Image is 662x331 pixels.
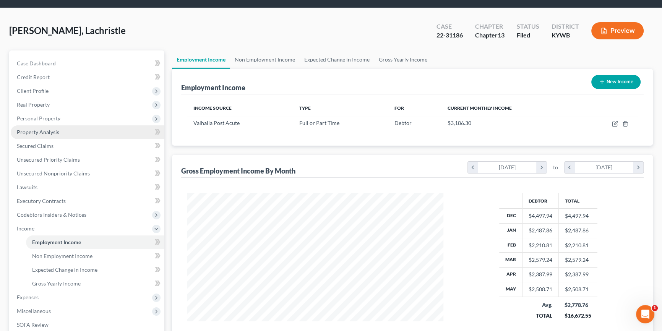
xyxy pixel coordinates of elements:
[552,31,579,40] div: KYWB
[448,105,512,111] span: Current Monthly Income
[17,60,56,67] span: Case Dashboard
[17,115,60,122] span: Personal Property
[17,88,49,94] span: Client Profile
[529,256,552,264] div: $2,579.24
[17,211,86,218] span: Codebtors Insiders & Notices
[17,225,34,232] span: Income
[11,153,164,167] a: Unsecured Priority Claims
[558,193,597,208] th: Total
[32,253,92,259] span: Non Employment Income
[299,120,339,126] span: Full or Part Time
[522,193,558,208] th: Debtor
[17,308,51,314] span: Miscellaneous
[558,253,597,267] td: $2,579.24
[565,312,591,320] div: $16,672.55
[32,239,81,245] span: Employment Income
[26,277,164,290] a: Gross Yearly Income
[499,282,522,297] th: May
[230,50,300,69] a: Non Employment Income
[11,139,164,153] a: Secured Claims
[11,167,164,180] a: Unsecured Nonpriority Claims
[394,105,404,111] span: For
[499,238,522,252] th: Feb
[17,101,50,108] span: Real Property
[11,180,164,194] a: Lawsuits
[468,162,478,173] i: chevron_left
[528,301,552,309] div: Avg.
[591,75,641,89] button: New Income
[17,184,37,190] span: Lawsuits
[558,282,597,297] td: $2,508.71
[181,166,295,175] div: Gross Employment Income By Month
[499,253,522,267] th: Mar
[552,22,579,31] div: District
[575,162,633,173] div: [DATE]
[478,162,537,173] div: [DATE]
[11,125,164,139] a: Property Analysis
[528,312,552,320] div: TOTAL
[499,209,522,223] th: Dec
[17,321,49,328] span: SOFA Review
[499,223,522,238] th: Jan
[529,286,552,293] div: $2,508.71
[633,162,643,173] i: chevron_right
[558,223,597,238] td: $2,487.86
[17,143,54,149] span: Secured Claims
[181,83,245,92] div: Employment Income
[11,70,164,84] a: Credit Report
[558,238,597,252] td: $2,210.81
[558,267,597,282] td: $2,387.99
[172,50,230,69] a: Employment Income
[300,50,374,69] a: Expected Change in Income
[565,301,591,309] div: $2,778.76
[553,164,558,171] span: to
[17,156,80,163] span: Unsecured Priority Claims
[475,31,505,40] div: Chapter
[591,22,644,39] button: Preview
[529,242,552,249] div: $2,210.81
[499,267,522,282] th: Apr
[17,294,39,300] span: Expenses
[636,305,654,323] iframe: Intercom live chat
[26,249,164,263] a: Non Employment Income
[26,263,164,277] a: Expected Change in Income
[498,31,505,39] span: 13
[17,198,66,204] span: Executory Contracts
[536,162,547,173] i: chevron_right
[17,74,50,80] span: Credit Report
[193,105,232,111] span: Income Source
[558,209,597,223] td: $4,497.94
[565,162,575,173] i: chevron_left
[448,120,471,126] span: $3,186.30
[529,212,552,220] div: $4,497.94
[529,271,552,278] div: $2,387.99
[17,129,59,135] span: Property Analysis
[32,280,81,287] span: Gross Yearly Income
[193,120,240,126] span: Valhalla Post Acute
[32,266,97,273] span: Expected Change in Income
[436,22,463,31] div: Case
[11,194,164,208] a: Executory Contracts
[17,170,90,177] span: Unsecured Nonpriority Claims
[529,227,552,234] div: $2,487.86
[374,50,432,69] a: Gross Yearly Income
[26,235,164,249] a: Employment Income
[9,25,126,36] span: [PERSON_NAME], Lachristle
[517,22,539,31] div: Status
[652,305,658,311] span: 1
[394,120,412,126] span: Debtor
[475,22,505,31] div: Chapter
[517,31,539,40] div: Filed
[11,57,164,70] a: Case Dashboard
[299,105,311,111] span: Type
[436,31,463,40] div: 22-31186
